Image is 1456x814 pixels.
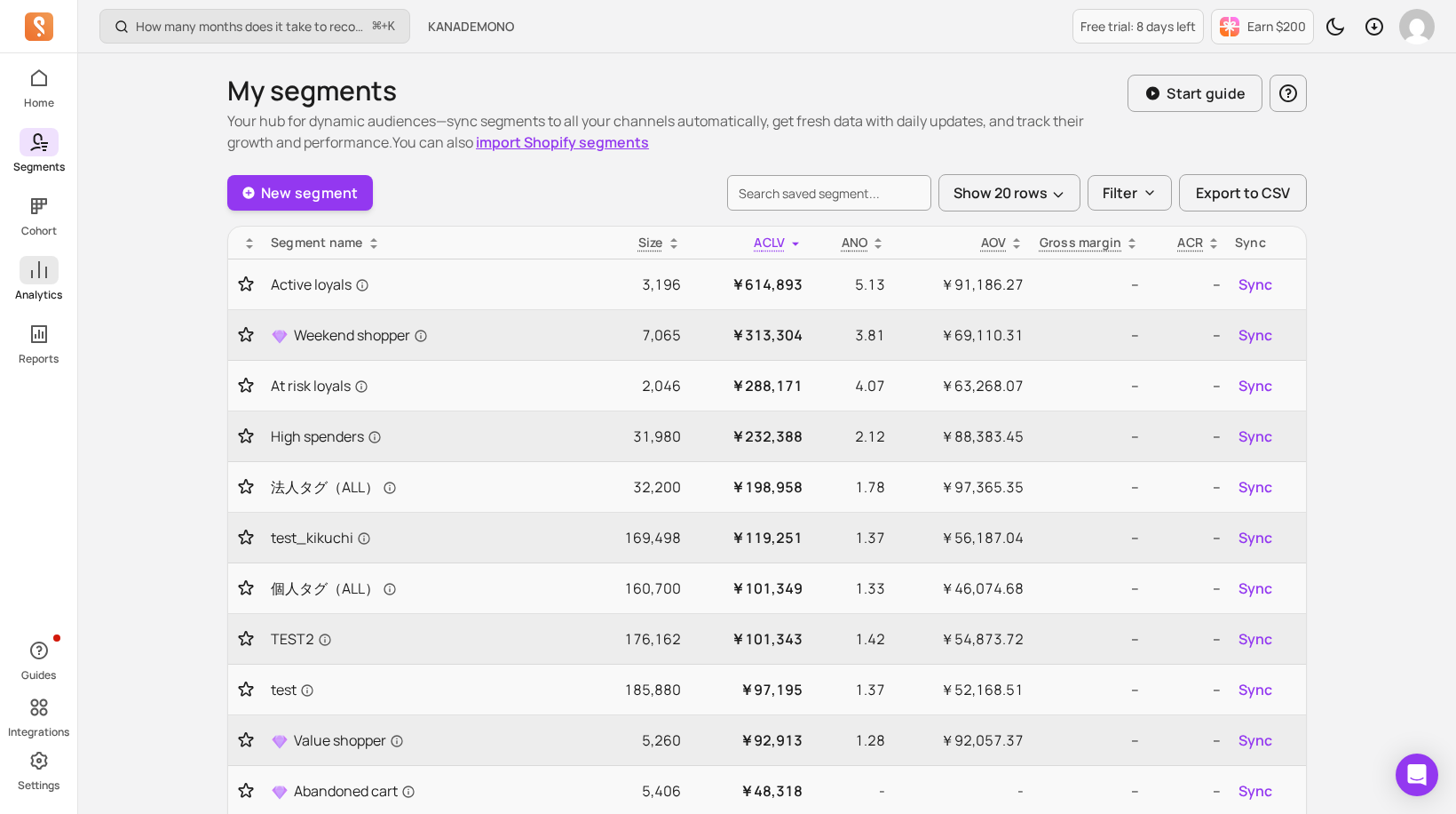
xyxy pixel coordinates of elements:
p: -- [1153,628,1221,650]
button: Toggle favorite [235,377,257,395]
span: + [373,17,395,36]
p: Your hub for dynamic audiences—sync segments to all your channels automatically, get fresh data w... [227,110,1128,153]
button: Start guide [1128,75,1262,112]
span: Sync [1238,476,1272,498]
span: test_kikuchi [271,527,371,548]
kbd: ⌘ [372,16,382,38]
span: Sync [1238,780,1272,802]
button: KANADEMONO [417,11,525,43]
button: Toggle favorite [235,275,257,293]
p: ￥198,958 [695,476,803,498]
p: 5,260 [594,730,680,751]
p: ￥69,110.31 [899,324,1024,346]
span: Weekend shopper [294,324,428,346]
span: Active loyals [271,274,369,295]
p: -- [1038,527,1139,548]
input: search [727,175,931,211]
p: -- [1153,527,1221,548]
div: Segment name [271,234,580,251]
p: -- [1153,274,1221,295]
p: Earn $200 [1247,18,1306,36]
span: 法人タグ（ALL） [271,476,397,498]
button: Sync [1235,625,1276,653]
span: test [271,679,314,700]
span: High spenders [271,426,382,447]
p: Filter [1103,182,1137,203]
p: ￥63,268.07 [899,375,1024,396]
p: Cohort [21,224,57,238]
p: ￥91,186.27 [899,274,1024,295]
p: -- [1038,780,1139,802]
span: Sync [1238,324,1272,346]
button: Sync [1235,574,1276,603]
p: -- [1153,679,1221,700]
button: Sync [1235,321,1276,349]
p: 185,880 [594,679,680,700]
p: 3.81 [817,324,885,346]
p: - [817,780,885,802]
p: ￥288,171 [695,375,803,396]
p: -- [1038,679,1139,700]
button: Toggle favorite [235,681,257,698]
p: 5,406 [594,780,680,802]
span: 個人タグ（ALL） [271,578,397,599]
p: -- [1038,375,1139,396]
p: ACR [1177,234,1203,251]
a: Weekend shopper [271,324,580,346]
a: Free trial: 8 days left [1072,9,1204,44]
p: Free trial: 8 days left [1080,18,1196,36]
p: 4.07 [817,375,885,396]
p: -- [1153,375,1221,396]
p: 2.12 [817,426,885,447]
span: KANADEMONO [428,18,514,36]
button: Filter [1088,175,1172,211]
div: Open Intercom Messenger [1396,754,1438,796]
p: Start guide [1167,83,1246,104]
p: -- [1153,578,1221,599]
p: -- [1153,730,1221,751]
button: Toggle favorite [235,529,257,547]
a: TEST2 [271,628,580,650]
p: -- [1153,780,1221,802]
h1: My segments [227,75,1128,107]
span: TEST2 [271,628,332,650]
button: Sync [1235,270,1276,299]
p: 1.42 [817,628,885,650]
a: At risk loyals [271,375,580,396]
p: 169,498 [594,527,680,548]
p: Analytics [15,288,62,302]
a: New segment [227,175,373,211]
p: Integrations [8,725,69,739]
p: 1.37 [817,679,885,700]
a: Active loyals [271,274,580,295]
button: How many months does it take to recover my CAC (Customer Acquisition Cost)?⌘+K [99,9,410,44]
p: Segments [13,160,65,174]
p: ￥313,304 [695,324,803,346]
p: ￥101,343 [695,628,803,650]
button: Toggle favorite [235,478,257,496]
p: 1.28 [817,730,885,751]
button: Sync [1235,473,1276,501]
span: Sync [1238,274,1272,295]
p: 1.33 [817,578,885,599]
button: Show 20 rows [938,174,1080,211]
span: Sync [1238,375,1272,396]
button: Earn $200 [1211,9,1314,44]
p: ￥48,318 [695,780,803,802]
p: ￥46,074.68 [899,578,1024,599]
button: Toggle favorite [235,731,257,749]
p: 2,046 [594,375,680,396]
p: ￥614,893 [695,274,803,295]
p: -- [1153,476,1221,498]
span: Abandoned cart [294,780,415,802]
span: At risk loyals [271,375,368,396]
p: 31,980 [594,426,680,447]
a: 法人タグ（ALL） [271,476,580,498]
a: Value shopper [271,730,580,751]
p: ￥92,913 [695,730,803,751]
p: How many months does it take to recover my CAC (Customer Acquisition Cost)? [136,18,366,36]
p: Settings [18,778,59,793]
p: 1.37 [817,527,885,548]
p: ￥232,388 [695,426,803,447]
button: Sync [1235,777,1276,805]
